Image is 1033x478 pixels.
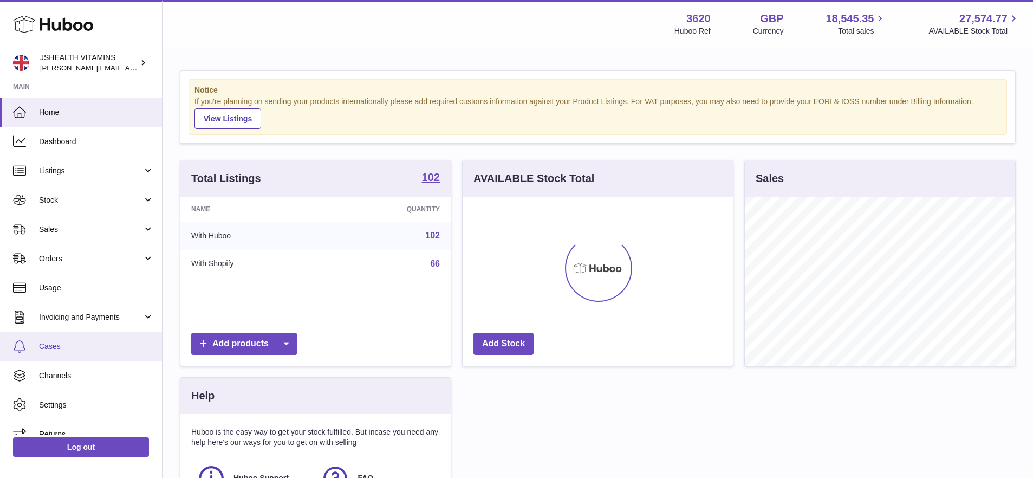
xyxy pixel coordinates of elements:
[194,108,261,129] a: View Listings
[191,171,261,186] h3: Total Listings
[39,166,142,176] span: Listings
[826,11,886,36] a: 18,545.35 Total sales
[40,63,217,72] span: [PERSON_NAME][EMAIL_ADDRESS][DOMAIN_NAME]
[928,11,1020,36] a: 27,574.77 AVAILABLE Stock Total
[39,312,142,322] span: Invoicing and Payments
[191,427,440,448] p: Huboo is the easy way to get your stock fulfilled. But incase you need any help here's our ways f...
[39,283,154,293] span: Usage
[40,53,138,73] div: JSHEALTH VITAMINS
[191,389,215,403] h3: Help
[39,254,142,264] span: Orders
[760,11,783,26] strong: GBP
[39,107,154,118] span: Home
[473,333,534,355] a: Add Stock
[194,96,1001,129] div: If you're planning on sending your products internationally please add required customs informati...
[39,371,154,381] span: Channels
[928,26,1020,36] span: AVAILABLE Stock Total
[180,222,326,250] td: With Huboo
[39,429,154,440] span: Returns
[180,250,326,278] td: With Shopify
[13,437,149,457] a: Log out
[39,341,154,352] span: Cases
[13,55,29,71] img: francesca@jshealthvitamins.com
[39,400,154,410] span: Settings
[425,231,440,240] a: 102
[753,26,784,36] div: Currency
[473,171,594,186] h3: AVAILABLE Stock Total
[39,195,142,205] span: Stock
[191,333,297,355] a: Add products
[180,197,326,222] th: Name
[194,85,1001,95] strong: Notice
[430,259,440,268] a: 66
[39,224,142,235] span: Sales
[838,26,886,36] span: Total sales
[326,197,451,222] th: Quantity
[756,171,784,186] h3: Sales
[422,172,440,183] strong: 102
[686,11,711,26] strong: 3620
[826,11,874,26] span: 18,545.35
[674,26,711,36] div: Huboo Ref
[39,137,154,147] span: Dashboard
[422,172,440,185] a: 102
[959,11,1008,26] span: 27,574.77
